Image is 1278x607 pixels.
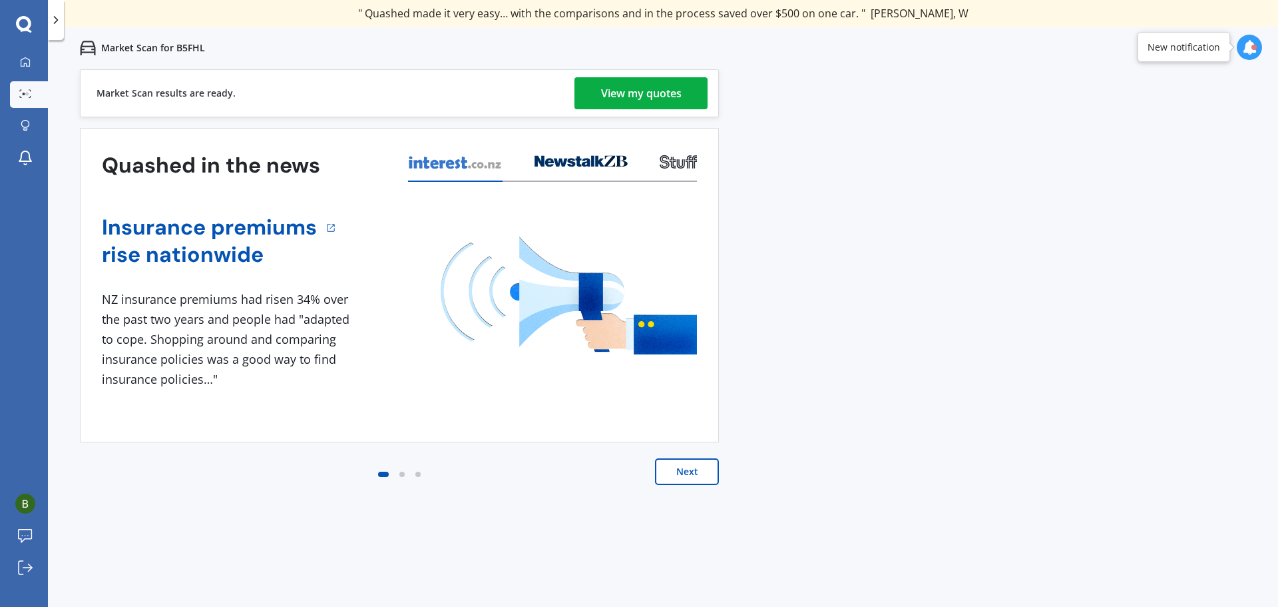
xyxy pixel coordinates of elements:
a: Insurance premiums [102,214,317,241]
p: Market Scan for B5FHL [101,41,205,55]
img: car.f15378c7a67c060ca3f3.svg [80,40,96,56]
div: New notification [1148,41,1220,54]
img: media image [441,237,697,354]
div: Market Scan results are ready. [97,70,236,117]
a: rise nationwide [102,241,317,269]
div: View my quotes [601,77,682,109]
h3: Quashed in the news [102,152,320,179]
a: View my quotes [574,77,708,109]
button: Next [655,458,719,485]
div: NZ insurance premiums had risen 34% over the past two years and people had "adapted to cope. Shop... [102,290,355,389]
img: ACg8ocKD0q0XPPBhXDXJ-GjJFuGGGdb6qLfRCGBYDXfP7hdlPS1XWw=s96-c [15,494,35,514]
